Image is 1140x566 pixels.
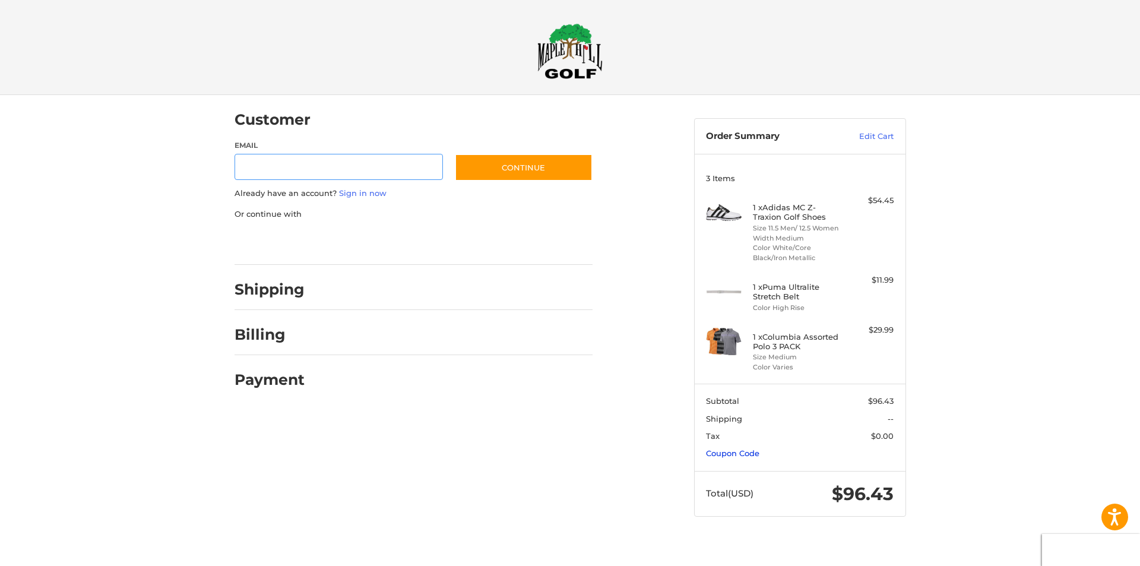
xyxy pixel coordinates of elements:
[235,110,311,129] h2: Customer
[235,325,304,344] h2: Billing
[1042,534,1140,566] iframe: Google Customer Reviews
[832,483,894,505] span: $96.43
[753,203,844,222] h4: 1 x Adidas MC Z-Traxion Golf Shoes
[753,303,844,313] li: Color High Rise
[537,23,603,79] img: Maple Hill Golf
[706,131,834,143] h3: Order Summary
[706,414,742,423] span: Shipping
[847,195,894,207] div: $54.45
[871,431,894,441] span: $0.00
[706,488,753,499] span: Total (USD)
[706,173,894,183] h3: 3 Items
[753,233,844,244] li: Width Medium
[753,243,844,263] li: Color White/Core Black/Iron Metallic
[235,280,305,299] h2: Shipping
[235,140,444,151] label: Email
[230,232,319,253] iframe: PayPal-paypal
[339,188,387,198] a: Sign in now
[706,396,739,406] span: Subtotal
[888,414,894,423] span: --
[706,431,720,441] span: Tax
[847,274,894,286] div: $11.99
[753,332,844,352] h4: 1 x Columbia Assorted Polo 3 PACK
[331,232,420,253] iframe: PayPal-paylater
[753,282,844,302] h4: 1 x Puma Ultralite Stretch Belt
[455,154,593,181] button: Continue
[834,131,894,143] a: Edit Cart
[235,188,593,200] p: Already have an account?
[235,371,305,389] h2: Payment
[432,232,521,253] iframe: PayPal-venmo
[753,352,844,362] li: Size Medium
[753,223,844,233] li: Size 11.5 Men/ 12.5 Women
[847,324,894,336] div: $29.99
[753,362,844,372] li: Color Varies
[235,208,593,220] p: Or continue with
[706,448,759,458] a: Coupon Code
[868,396,894,406] span: $96.43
